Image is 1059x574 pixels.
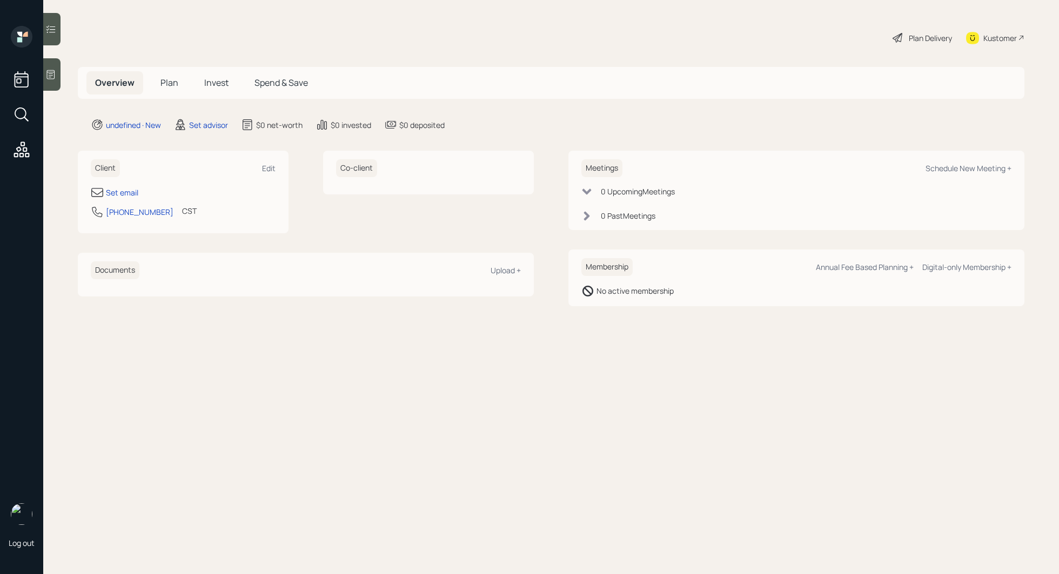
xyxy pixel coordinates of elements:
[336,159,377,177] h6: Co-client
[11,503,32,525] img: retirable_logo.png
[91,159,120,177] h6: Client
[106,206,173,218] div: [PHONE_NUMBER]
[160,77,178,89] span: Plan
[816,262,914,272] div: Annual Fee Based Planning +
[9,538,35,548] div: Log out
[106,119,161,131] div: undefined · New
[95,77,135,89] span: Overview
[581,258,633,276] h6: Membership
[601,186,675,197] div: 0 Upcoming Meeting s
[491,265,521,275] div: Upload +
[909,32,952,44] div: Plan Delivery
[91,261,139,279] h6: Documents
[331,119,371,131] div: $0 invested
[182,205,197,217] div: CST
[262,163,276,173] div: Edit
[926,163,1011,173] div: Schedule New Meeting +
[983,32,1017,44] div: Kustomer
[189,119,228,131] div: Set advisor
[399,119,445,131] div: $0 deposited
[922,262,1011,272] div: Digital-only Membership +
[254,77,308,89] span: Spend & Save
[601,210,655,221] div: 0 Past Meeting s
[581,159,622,177] h6: Meetings
[256,119,303,131] div: $0 net-worth
[204,77,229,89] span: Invest
[106,187,138,198] div: Set email
[596,285,674,296] div: No active membership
